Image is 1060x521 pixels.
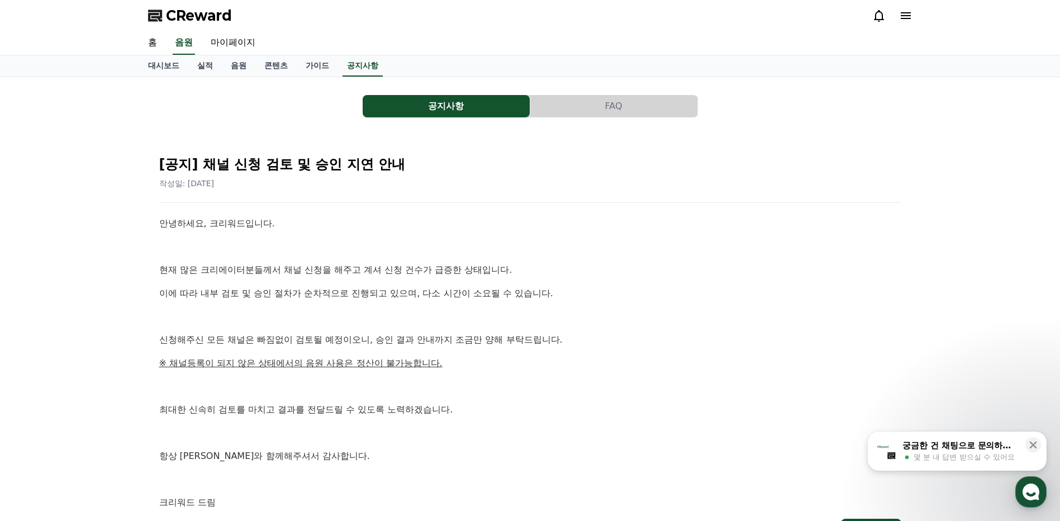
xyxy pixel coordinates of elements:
a: 홈 [3,354,74,382]
a: 콘텐츠 [255,55,297,77]
a: 대화 [74,354,144,382]
a: 설정 [144,354,215,382]
span: 작성일: [DATE] [159,179,215,188]
a: 대시보드 [139,55,188,77]
a: 공지사항 [343,55,383,77]
span: 대화 [102,372,116,381]
p: 현재 많은 크리에이터분들께서 채널 신청을 해주고 계셔 신청 건수가 급증한 상태입니다. [159,263,901,277]
span: 홈 [35,371,42,380]
a: CReward [148,7,232,25]
a: 홈 [139,31,166,55]
button: FAQ [530,95,697,117]
h2: [공지] 채널 신청 검토 및 승인 지연 안내 [159,155,901,173]
p: 이에 따라 내부 검토 및 승인 절차가 순차적으로 진행되고 있으며, 다소 시간이 소요될 수 있습니다. [159,286,901,301]
a: 가이드 [297,55,338,77]
p: 신청해주신 모든 채널은 빠짐없이 검토될 예정이오니, 승인 결과 안내까지 조금만 양해 부탁드립니다. [159,333,901,347]
p: 크리워드 드림 [159,495,901,510]
button: 공지사항 [363,95,530,117]
a: 음원 [173,31,195,55]
a: 마이페이지 [202,31,264,55]
p: 안녕하세요, 크리워드입니다. [159,216,901,231]
a: 실적 [188,55,222,77]
span: 설정 [173,371,186,380]
span: CReward [166,7,232,25]
p: 항상 [PERSON_NAME]와 함께해주셔서 감사합니다. [159,449,901,463]
a: 음원 [222,55,255,77]
p: 최대한 신속히 검토를 마치고 결과를 전달드릴 수 있도록 노력하겠습니다. [159,402,901,417]
u: ※ 채널등록이 되지 않은 상태에서의 음원 사용은 정산이 불가능합니다. [159,358,443,368]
